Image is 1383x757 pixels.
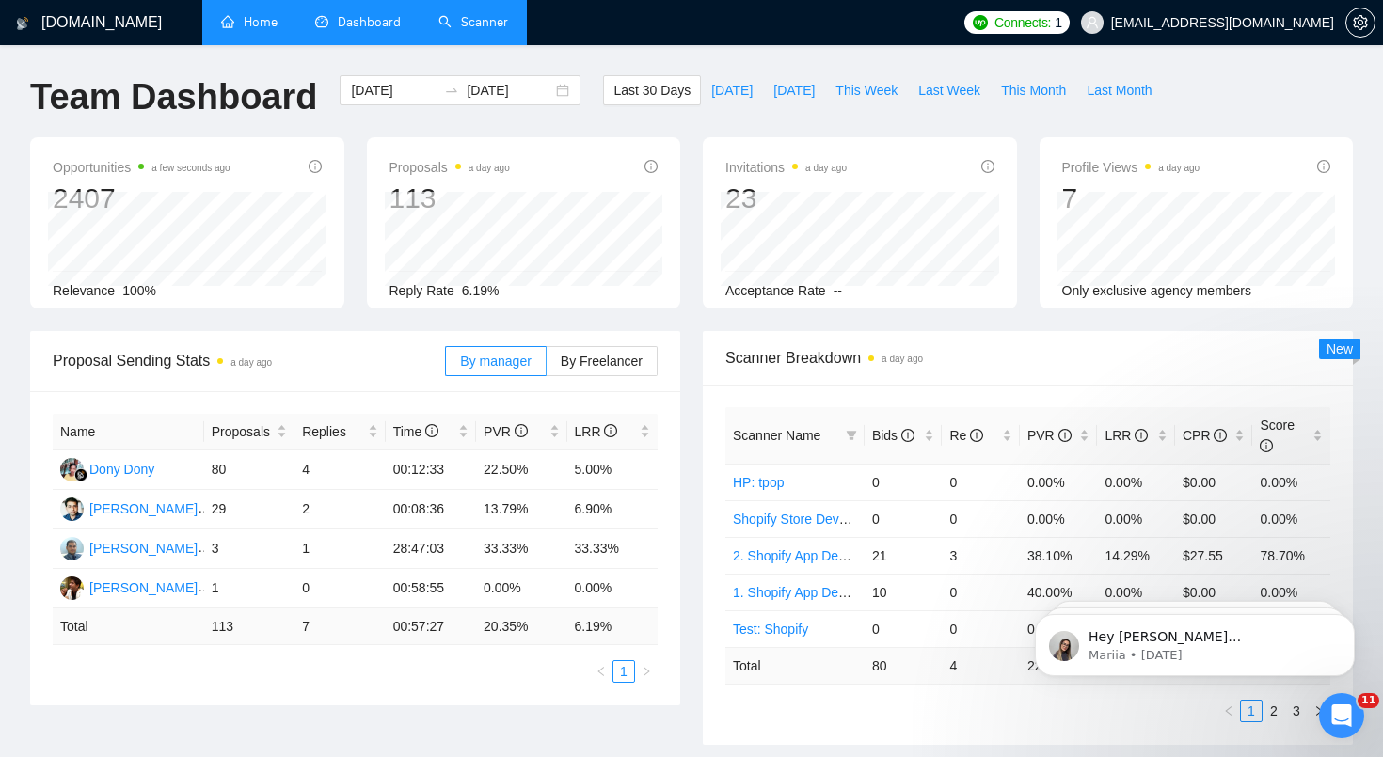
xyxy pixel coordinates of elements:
button: left [1217,700,1240,722]
td: 3 [204,529,294,569]
span: info-circle [604,424,617,437]
span: Acceptance Rate [725,283,826,298]
span: Profile Views [1062,156,1200,179]
button: Last 30 Days [603,75,701,105]
a: 1. Shopify App Developer([PERSON_NAME]) [733,585,998,600]
div: 7 [1062,181,1200,216]
td: $27.55 [1175,537,1253,574]
td: 00:08:36 [386,490,476,529]
li: Previous Page [590,660,612,683]
span: [DATE] [711,80,753,101]
img: upwork-logo.png [973,15,988,30]
td: 00:12:33 [386,450,476,490]
a: Shopify Store Developer (HR) [733,512,907,527]
span: info-circle [1214,429,1227,442]
a: Test: Shopify [733,622,808,637]
span: Last 30 Days [613,80,691,101]
td: 0.00% [1097,464,1175,500]
td: 3 [942,537,1020,574]
span: right [1313,705,1325,717]
iframe: Intercom notifications message [1007,575,1383,706]
span: info-circle [981,160,994,173]
td: 0.00% [1252,500,1330,537]
span: [DATE] [773,80,815,101]
td: 13.79% [476,490,566,529]
input: Start date [351,80,437,101]
img: RR [60,576,84,600]
div: Dony Dony [89,459,154,480]
span: Bids [872,428,914,443]
a: RR[PERSON_NAME] [60,579,198,594]
td: 0 [942,574,1020,610]
div: 113 [389,181,510,216]
span: info-circle [1260,439,1273,452]
img: MM [60,497,84,521]
span: info-circle [901,429,914,442]
li: 1 [612,660,635,683]
td: 0.00% [1097,500,1175,537]
button: [DATE] [701,75,763,105]
span: Opportunities [53,156,230,179]
a: DDDony Dony [60,461,154,476]
td: 0 [865,610,943,647]
a: setting [1345,15,1375,30]
a: 1 [1241,701,1262,721]
td: 0 [294,569,385,608]
time: a few seconds ago [151,163,230,173]
td: 0 [942,464,1020,500]
span: swap-right [444,83,459,98]
span: By Freelancer [561,354,643,369]
th: Name [53,414,204,450]
td: 78.70% [1252,537,1330,574]
td: 1 [204,569,294,608]
time: a day ago [230,357,272,368]
td: 0.00% [1020,500,1098,537]
div: 2407 [53,181,230,216]
td: 0 [942,500,1020,537]
div: [PERSON_NAME] [89,498,198,519]
td: 38.10% [1020,537,1098,574]
span: info-circle [309,160,322,173]
span: Score [1260,418,1295,453]
div: [PERSON_NAME] [89,577,198,598]
span: Reply Rate [389,283,454,298]
td: 4 [942,647,1020,684]
span: -- [834,283,842,298]
td: 0.00% [476,569,566,608]
span: This Week [835,80,898,101]
iframe: Intercom live chat [1319,693,1364,738]
span: info-circle [1058,429,1072,442]
a: searchScanner [438,14,508,30]
span: Dashboard [338,14,401,30]
span: Last Week [918,80,980,101]
span: This Month [1001,80,1066,101]
a: homeHome [221,14,278,30]
span: Scanner Name [733,428,820,443]
td: 1 [294,529,385,569]
div: 23 [725,181,847,216]
th: Proposals [204,414,294,450]
span: LRR [575,424,618,439]
span: Replies [302,421,363,442]
td: 0 [865,500,943,537]
span: Hey [PERSON_NAME][EMAIL_ADDRESS][DOMAIN_NAME], Looks like your Upwork agency TechInfini Solutions... [82,55,325,331]
td: 80 [204,450,294,490]
span: right [641,666,652,677]
span: filter [842,421,861,449]
li: Next Page [635,660,658,683]
td: 33.33% [567,529,659,569]
li: Previous Page [1217,700,1240,722]
button: Last Week [908,75,991,105]
span: user [1086,16,1099,29]
td: Total [725,647,865,684]
span: info-circle [1135,429,1148,442]
button: This Month [991,75,1076,105]
span: LRR [1105,428,1148,443]
span: Last Month [1087,80,1152,101]
a: MM[PERSON_NAME] [60,500,198,515]
img: HR [60,537,84,560]
td: 33.33% [476,529,566,569]
img: gigradar-bm.png [74,468,87,481]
